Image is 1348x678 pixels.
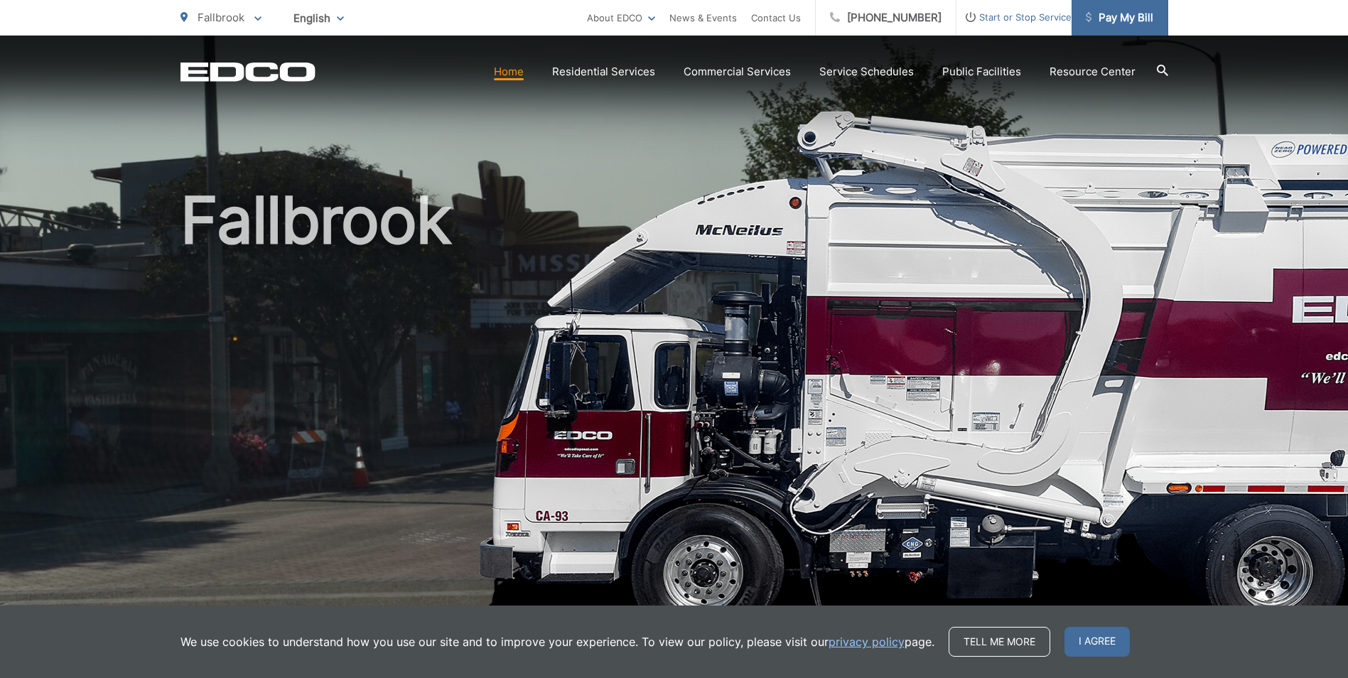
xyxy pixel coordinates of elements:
a: Commercial Services [684,63,791,80]
a: Public Facilities [942,63,1021,80]
a: Residential Services [552,63,655,80]
a: About EDCO [587,9,655,26]
a: Contact Us [751,9,801,26]
a: EDCD logo. Return to the homepage. [180,62,316,82]
span: English [283,6,355,31]
a: Resource Center [1050,63,1136,80]
h1: Fallbrook [180,185,1168,635]
span: Fallbrook [198,11,244,24]
a: Home [494,63,524,80]
a: Service Schedules [819,63,914,80]
a: News & Events [669,9,737,26]
a: Tell me more [949,627,1050,657]
a: privacy policy [829,633,905,650]
span: I agree [1064,627,1130,657]
p: We use cookies to understand how you use our site and to improve your experience. To view our pol... [180,633,934,650]
span: Pay My Bill [1086,9,1153,26]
